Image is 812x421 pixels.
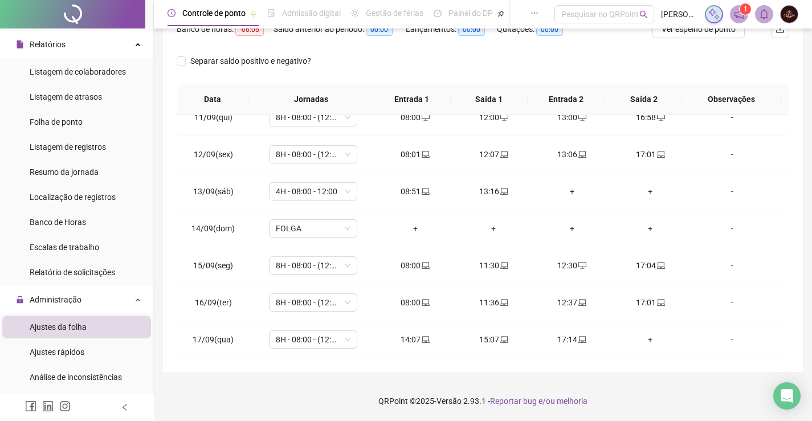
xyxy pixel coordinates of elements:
img: 2782 [781,6,798,23]
span: laptop [499,150,508,158]
span: sun [351,9,359,17]
span: Controle de ponto [182,9,246,18]
th: Jornadas [248,84,373,115]
div: 13:00 [542,111,602,124]
span: Relatórios [30,40,66,49]
span: Listagem de atrasos [30,92,102,101]
div: 12:07 [463,148,524,161]
span: FOLGA [276,220,350,237]
span: Banco de Horas [30,218,86,227]
div: 12:00 [463,111,524,124]
span: laptop [499,336,508,344]
span: Separar saldo positivo e negativo? [186,55,316,67]
span: 8H - 08:00 - (12:00-13:00) - 17:00 [276,331,350,348]
span: desktop [577,261,586,269]
span: Folha de ponto [30,117,83,126]
div: 17:04 [621,259,681,272]
span: 13/09(sáb) [193,187,234,196]
span: Painel do DP [448,9,493,18]
img: sparkle-icon.fc2bf0ac1784a2077858766a79e2daf3.svg [708,8,720,21]
span: 00:00 [536,23,563,36]
span: Gestão de férias [366,9,423,18]
span: pushpin [250,10,257,17]
div: 17:01 [621,296,681,309]
th: Saída 2 [605,84,683,115]
span: file [16,40,24,48]
span: laptop [421,336,430,344]
div: 08:00 [385,296,446,309]
div: 17:14 [542,333,602,346]
span: 4H - 08:00 - 12:00 [276,183,350,200]
span: Versão [436,397,462,406]
span: 8H - 08:00 - (12:00-13:00) - 17:00 [276,257,350,274]
span: 1 [744,5,748,13]
span: search [639,10,648,19]
span: laptop [421,299,430,306]
div: 16:58 [621,111,681,124]
span: desktop [656,113,665,121]
span: lock [16,296,24,304]
span: notification [734,9,744,19]
th: Observações [682,84,780,115]
th: Saída 1 [451,84,528,115]
div: 11:36 [463,296,524,309]
div: - [699,296,766,309]
span: Resumo da jornada [30,167,99,177]
span: Escalas de trabalho [30,243,99,252]
div: + [621,222,681,235]
div: Quitações: [497,23,577,36]
span: left [121,403,129,411]
span: Relatório de solicitações [30,268,115,277]
span: Listagem de colaboradores [30,67,126,76]
span: Ajustes rápidos [30,348,84,357]
span: laptop [577,336,586,344]
span: 00:00 [458,23,485,36]
span: laptop [499,299,508,306]
span: 8H - 08:00 - (12:00-13:00) - 17:00 [276,109,350,126]
div: 15:07 [463,333,524,346]
span: laptop [656,299,665,306]
span: instagram [59,400,71,412]
div: Banco de horas: [177,23,274,36]
span: upload [776,24,785,34]
div: 12:37 [542,296,602,309]
span: laptop [421,261,430,269]
span: 00:00 [366,23,393,36]
th: Entrada 1 [373,84,451,115]
span: laptop [577,150,586,158]
span: Reportar bug e/ou melhoria [490,397,587,406]
div: 13:06 [542,148,602,161]
span: facebook [25,400,36,412]
footer: QRPoint © 2025 - 2.93.1 - [154,381,812,421]
span: laptop [656,261,665,269]
span: Listagem de registros [30,142,106,152]
div: Open Intercom Messenger [773,382,801,410]
span: 14/09(dom) [191,224,235,233]
th: Data [177,84,248,115]
div: + [542,222,602,235]
div: - [699,185,766,198]
span: desktop [499,113,508,121]
sup: 1 [740,3,751,15]
div: Lançamentos: [406,23,497,36]
div: - [699,111,766,124]
div: 08:00 [385,259,446,272]
span: ellipsis [531,9,538,17]
span: Administração [30,295,81,304]
span: desktop [421,113,430,121]
span: linkedin [42,400,54,412]
span: clock-circle [168,9,176,17]
div: Saldo anterior ao período: [274,23,406,36]
button: Ver espelho de ponto [652,20,745,38]
span: 8H - 08:00 - (12:00-13:00) - 17:00 [276,146,350,163]
div: - [699,259,766,272]
div: 11:30 [463,259,524,272]
div: 12:30 [542,259,602,272]
span: Ajustes da folha [30,322,87,332]
span: -06:06 [235,23,264,36]
div: + [621,185,681,198]
div: 08:00 [385,111,446,124]
span: 17/09(qua) [193,335,234,344]
span: 15/09(seg) [193,261,233,270]
div: 08:01 [385,148,446,161]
